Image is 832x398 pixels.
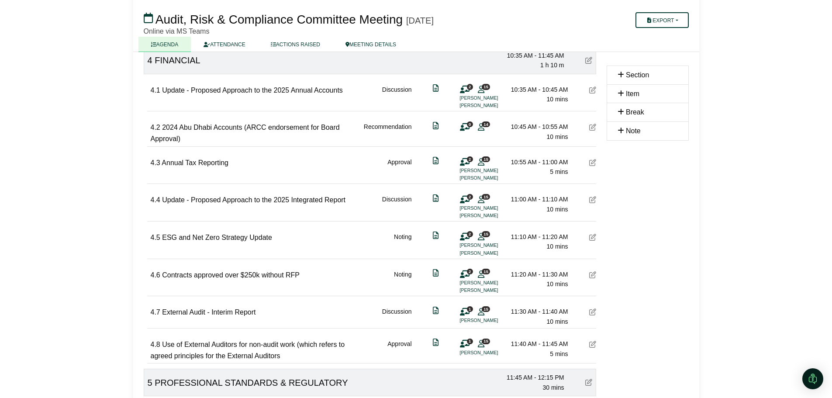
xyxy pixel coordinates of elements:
div: 10:55 AM - 11:00 AM [507,157,568,167]
div: 11:45 AM - 12:15 PM [503,373,564,382]
div: 11:10 AM - 11:20 AM [507,232,568,242]
span: Update - Proposed Approach to the 2025 Annual Accounts [162,87,343,94]
span: 1 [467,306,473,312]
li: [PERSON_NAME] [460,317,525,324]
span: 4.1 [151,87,160,94]
div: Noting [394,270,411,294]
span: 15 [482,84,490,90]
a: ACTIONS RAISED [258,37,333,52]
div: Approval [387,157,411,182]
span: 2 [467,269,473,274]
div: Discussion [382,194,412,219]
span: 15 [482,231,490,237]
span: 10 mins [546,96,568,103]
li: [PERSON_NAME] [460,249,525,257]
span: 15 [482,156,490,162]
span: Use of External Auditors for non-audit work (which refers to agreed principles for the External A... [151,341,345,360]
span: Update - Proposed Approach to the 2025 Integrated Report [162,196,345,204]
span: 4.6 [151,271,160,279]
span: 5 mins [550,350,568,357]
span: 15 [482,339,490,344]
span: External Audit - Interim Report [162,308,255,316]
span: FINANCIAL [155,55,200,65]
li: [PERSON_NAME] [460,212,525,219]
span: 4.2 [151,124,160,131]
span: 15 [482,194,490,200]
li: [PERSON_NAME] [460,287,525,294]
div: 11:30 AM - 11:40 AM [507,307,568,316]
span: 4 [148,55,152,65]
button: Export [635,12,688,28]
li: [PERSON_NAME] [460,174,525,182]
span: 2 [467,156,473,162]
li: [PERSON_NAME] [460,204,525,212]
span: PROFESSIONAL STANDARDS & REGULATORY [155,378,348,388]
span: Note [626,127,641,135]
span: Section [626,71,649,79]
div: 11:40 AM - 11:45 AM [507,339,568,349]
span: Break [626,108,644,116]
span: Audit, Risk & Compliance Committee Meeting [155,13,403,26]
li: [PERSON_NAME] [460,94,525,102]
div: Noting [394,232,411,257]
span: 2 [467,194,473,200]
span: 15 [482,269,490,274]
span: 4.3 [151,159,160,166]
a: MEETING DETAILS [333,37,409,52]
li: [PERSON_NAME] [460,349,525,356]
span: 4.4 [151,196,160,204]
span: 10 mins [546,243,568,250]
span: 10 mins [546,318,568,325]
span: 5 [148,378,152,388]
span: 10 mins [546,280,568,287]
div: Discussion [382,307,412,326]
div: Discussion [382,85,412,110]
li: [PERSON_NAME] [460,167,525,174]
div: Recommendation [364,122,412,144]
span: 1 [467,339,473,344]
div: 11:00 AM - 11:10 AM [507,194,568,204]
span: 2024 Abu Dhabi Accounts (ARCC endorsement for Board Approval) [151,124,340,142]
span: 15 [482,306,490,312]
div: 11:20 AM - 11:30 AM [507,270,568,279]
span: 5 mins [550,168,568,175]
span: Annual Tax Reporting [162,159,228,166]
div: [DATE] [406,15,434,26]
span: Online via MS Teams [144,28,210,35]
li: [PERSON_NAME] [460,242,525,249]
span: 4.8 [151,341,160,348]
div: Approval [387,339,411,361]
div: 10:45 AM - 10:55 AM [507,122,568,132]
div: Open Intercom Messenger [802,368,823,389]
span: 2 [467,231,473,237]
span: ESG and Net Zero Strategy Update [162,234,272,241]
span: 14 [482,121,490,127]
a: AGENDA [138,37,191,52]
li: [PERSON_NAME] [460,102,525,109]
span: 1 h 10 m [540,62,564,69]
a: ATTENDANCE [191,37,258,52]
span: 2 [467,84,473,90]
span: 10 mins [546,133,568,140]
div: 10:35 AM - 10:45 AM [507,85,568,94]
span: Item [626,90,639,97]
li: [PERSON_NAME] [460,279,525,287]
span: 0 [467,121,473,127]
span: Contracts approved over $250k without RFP [162,271,300,279]
span: 10 mins [546,206,568,213]
span: 30 mins [542,384,564,391]
span: 4.7 [151,308,160,316]
div: 10:35 AM - 11:45 AM [503,51,564,60]
span: 4.5 [151,234,160,241]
